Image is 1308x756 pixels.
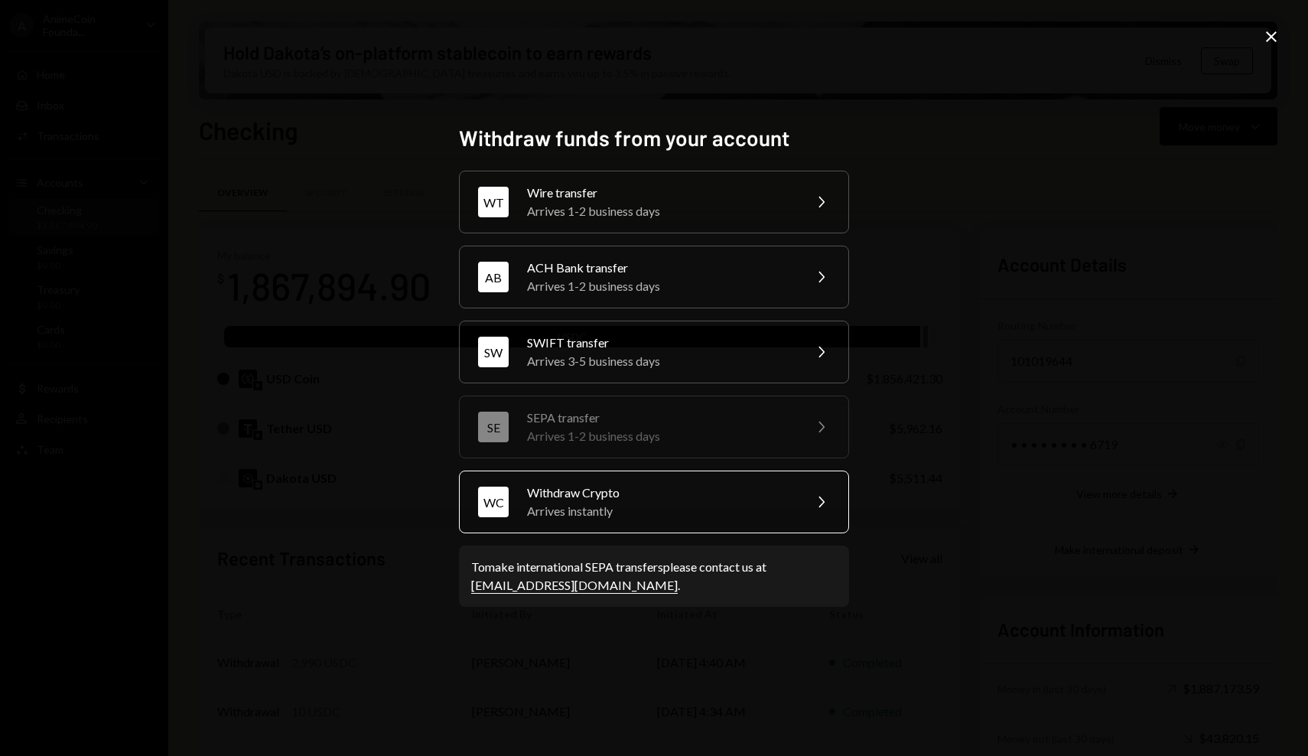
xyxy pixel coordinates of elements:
[459,246,849,308] button: ABACH Bank transferArrives 1-2 business days
[527,277,793,295] div: Arrives 1-2 business days
[527,259,793,277] div: ACH Bank transfer
[527,427,793,445] div: Arrives 1-2 business days
[527,484,793,502] div: Withdraw Crypto
[459,171,849,233] button: WTWire transferArrives 1-2 business days
[527,334,793,352] div: SWIFT transfer
[459,396,849,458] button: SESEPA transferArrives 1-2 business days
[527,184,793,202] div: Wire transfer
[478,337,509,367] div: SW
[471,578,678,594] a: [EMAIL_ADDRESS][DOMAIN_NAME]
[478,412,509,442] div: SE
[527,409,793,427] div: SEPA transfer
[459,123,849,153] h2: Withdraw funds from your account
[478,187,509,217] div: WT
[478,487,509,517] div: WC
[471,558,837,595] div: To make international SEPA transfers please contact us at .
[478,262,509,292] div: AB
[527,202,793,220] div: Arrives 1-2 business days
[459,471,849,533] button: WCWithdraw CryptoArrives instantly
[527,502,793,520] div: Arrives instantly
[527,352,793,370] div: Arrives 3-5 business days
[459,321,849,383] button: SWSWIFT transferArrives 3-5 business days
